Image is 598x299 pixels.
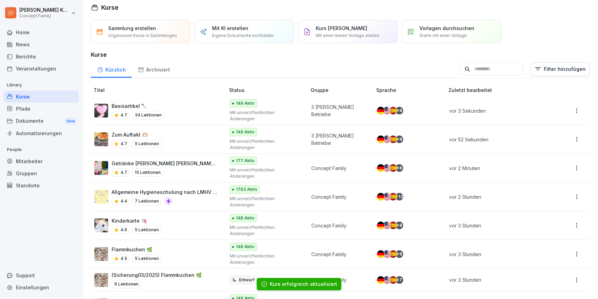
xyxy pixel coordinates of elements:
[132,226,162,234] p: 5 Lektionen
[236,215,255,221] p: 148 Aktiv
[311,86,373,94] p: Gruppe
[94,190,108,204] img: keporxd7e2fe1yz451s804y5.png
[3,115,79,128] a: DokumenteNew
[236,158,255,164] p: 177 Aktiv
[230,138,300,151] p: Mit unveröffentlichten Änderungen
[448,86,553,94] p: Zuletzt bearbeitet
[389,164,397,172] img: es.svg
[419,25,474,32] p: Vorlagen durchsuchen
[91,60,132,78] a: Kürzlich
[449,251,545,258] p: vor 3 Stunden
[449,193,545,200] p: vor 2 Stunden
[389,250,397,258] img: es.svg
[230,253,300,265] p: Mit unveröffentlichten Änderungen
[531,62,590,76] button: Filter hinzufügen
[396,193,403,200] div: + 12
[132,60,176,78] a: Archiviert
[311,193,365,200] p: Concept Family
[3,144,79,155] p: People
[3,63,79,75] a: Veranstaltungen
[389,136,397,143] img: es.svg
[121,198,127,204] p: 4.4
[377,276,385,284] img: de.svg
[396,107,403,114] div: + 8
[383,193,391,200] img: us.svg
[377,164,385,172] img: de.svg
[19,13,70,18] p: Concept Family
[94,104,108,118] img: zneg9sttvnc3ag3u3oaoqaz5.png
[112,160,218,167] p: Getränke [PERSON_NAME] [PERSON_NAME] 🥤
[236,186,257,193] p: 1793 Aktiv
[121,255,127,262] p: 4.5
[112,102,164,110] p: Basisartikel 🔪
[94,161,108,175] img: mulypnzp5iwaud4jbn7vt4vl.png
[311,251,365,258] p: Concept Family
[230,196,300,208] p: Mit unveröffentlichten Änderungen
[230,110,300,122] p: Mit unveröffentlichten Änderungen
[3,269,79,281] div: Support
[236,244,255,250] p: 148 Aktiv
[383,222,391,229] img: us.svg
[419,32,467,39] p: Starte mit einer Vorlage
[212,32,274,39] p: Eigene Dokumente hochladen
[396,164,403,172] div: + 8
[132,111,164,119] p: 34 Lektionen
[383,276,391,284] img: us.svg
[3,281,79,293] a: Einstellungen
[108,25,156,32] p: Sammlung erstellen
[383,164,391,172] img: us.svg
[3,38,79,50] div: News
[112,246,162,253] p: Flammkuchen 🌿
[132,140,162,148] p: 5 Lektionen
[121,112,127,118] p: 4.7
[3,127,79,139] a: Automatisierungen
[449,165,545,172] p: vor 2 Minuten
[396,276,403,284] div: + 7
[121,227,127,233] p: 4.6
[311,222,365,229] p: Concept Family
[3,26,79,38] a: Home
[383,136,391,143] img: us.svg
[311,165,365,172] p: Concept Family
[236,129,255,135] p: 149 Aktiv
[389,276,397,284] img: es.svg
[94,86,226,94] p: Titel
[376,86,446,94] p: Sprache
[311,103,365,118] p: 3 [PERSON_NAME] Betriebe
[3,115,79,128] div: Dokumente
[3,103,79,115] a: Pfade
[449,107,545,114] p: vor 3 Sekunden
[383,107,391,114] img: us.svg
[3,167,79,179] div: Gruppen
[377,250,385,258] img: de.svg
[230,224,300,237] p: Mit unveröffentlichten Änderungen
[112,131,162,138] p: Zum Auftakt 🫶🏼
[112,280,141,288] p: 6 Lektionen
[3,179,79,191] a: Standorte
[396,136,403,143] div: + 8
[3,50,79,63] a: Berichte
[377,222,385,229] img: de.svg
[449,276,545,283] p: vor 3 Stunden
[94,132,108,146] img: rawlsy19pjvedr3ffoyu7bn0.png
[101,3,118,12] h1: Kurse
[91,50,590,59] h3: Kurse
[389,107,397,114] img: es.svg
[94,273,108,287] img: jb643umo8xb48cipqni77y3i.png
[112,188,218,196] p: Allgemeine Hygieneschulung nach LMHV §4 & gemäß §43 IFSG
[212,25,248,32] p: Mit KI erstellen
[230,167,300,179] p: Mit unveröffentlichten Änderungen
[3,155,79,167] div: Mitarbeiter
[229,86,308,94] p: Status
[316,25,367,32] p: Kurs [PERSON_NAME]
[112,271,202,279] p: (Sicherung03/2025) Flammkuchen 🌿
[396,250,403,258] div: + 8
[3,91,79,103] a: Kurse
